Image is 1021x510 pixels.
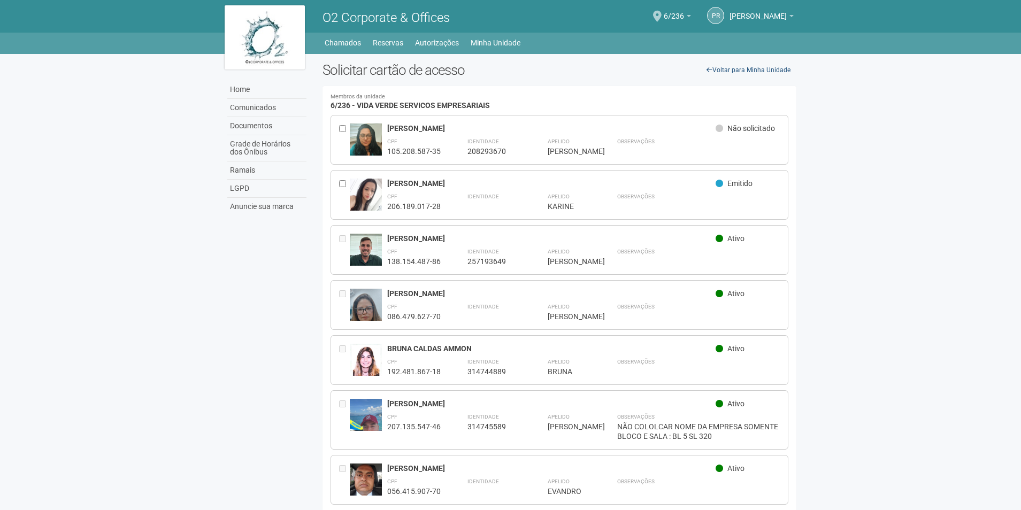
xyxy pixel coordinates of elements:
[727,464,744,473] span: Ativo
[387,123,716,133] div: [PERSON_NAME]
[548,202,590,211] div: KARINE
[225,5,305,69] img: logo.jpg
[548,138,570,144] strong: Apelido
[331,94,789,110] h4: 6/236 - VIDA VERDE SERVICOS EMPRESARIAIS
[325,35,361,50] a: Chamados
[730,2,787,20] span: PATRÍCIA REGINA COELHO DOS SANTOS
[467,422,521,431] div: 314745589
[471,35,520,50] a: Minha Unidade
[339,463,350,496] div: Entre em contato com a Aministração para solicitar o cancelamento ou 2a via
[227,180,306,198] a: LGPD
[707,7,724,24] a: PR
[727,289,744,298] span: Ativo
[387,463,716,473] div: [PERSON_NAME]
[617,194,655,199] strong: Observações
[727,344,744,353] span: Ativo
[350,344,382,381] img: user.jpg
[548,422,590,431] div: [PERSON_NAME]
[387,344,716,353] div: BRUNA CALDAS AMMON
[467,146,521,156] div: 208293670
[227,117,306,135] a: Documentos
[467,138,499,144] strong: Identidade
[727,124,775,133] span: Não solicitado
[701,62,796,78] a: Voltar para Minha Unidade
[227,135,306,161] a: Grade de Horários dos Ônibus
[227,81,306,99] a: Home
[387,399,716,408] div: [PERSON_NAME]
[387,304,397,310] strong: CPF
[323,62,797,78] h2: Solicitar cartão de acesso
[467,414,499,420] strong: Identidade
[387,422,441,431] div: 207.135.547-46
[548,478,570,484] strong: Apelido
[548,146,590,156] div: [PERSON_NAME]
[339,289,350,321] div: Entre em contato com a Aministração para solicitar o cancelamento ou 2a via
[548,312,590,321] div: [PERSON_NAME]
[339,234,350,266] div: Entre em contato com a Aministração para solicitar o cancelamento ou 2a via
[727,179,753,188] span: Emitido
[350,234,382,276] img: user.jpg
[617,304,655,310] strong: Observações
[387,367,441,376] div: 192.481.867-18
[467,249,499,254] strong: Identidade
[727,234,744,243] span: Ativo
[467,304,499,310] strong: Identidade
[548,359,570,365] strong: Apelido
[387,179,716,188] div: [PERSON_NAME]
[730,13,794,22] a: [PERSON_NAME]
[350,463,382,499] img: user.jpg
[467,478,499,484] strong: Identidade
[387,486,441,496] div: 056.415.907-70
[617,359,655,365] strong: Observações
[727,399,744,408] span: Ativo
[387,478,397,484] strong: CPF
[664,13,691,22] a: 6/236
[387,359,397,365] strong: CPF
[548,194,570,199] strong: Apelido
[617,249,655,254] strong: Observações
[227,161,306,180] a: Ramais
[548,414,570,420] strong: Apelido
[617,138,655,144] strong: Observações
[467,367,521,376] div: 314744889
[387,146,441,156] div: 105.208.587-35
[548,367,590,376] div: BRUNA
[387,138,397,144] strong: CPF
[617,422,780,441] div: NÃO COLOLCAR NOME DA EMPRESA SOMENTE BLOCO E SALA : BL 5 SL 320
[664,2,684,20] span: 6/236
[467,194,499,199] strong: Identidade
[387,289,716,298] div: [PERSON_NAME]
[387,234,716,243] div: [PERSON_NAME]
[350,123,382,166] img: user.jpg
[548,304,570,310] strong: Apelido
[350,289,382,346] img: user.jpg
[548,486,590,496] div: EVANDRO
[339,344,350,376] div: Entre em contato com a Aministração para solicitar o cancelamento ou 2a via
[350,399,382,456] img: user.jpg
[387,249,397,254] strong: CPF
[387,202,441,211] div: 206.189.017-28
[467,257,521,266] div: 257193649
[467,359,499,365] strong: Identidade
[339,399,350,441] div: Entre em contato com a Aministração para solicitar o cancelamento ou 2a via
[323,10,450,25] span: O2 Corporate & Offices
[387,312,441,321] div: 086.479.627-70
[373,35,403,50] a: Reservas
[617,478,655,484] strong: Observações
[548,249,570,254] strong: Apelido
[350,179,382,221] img: user.jpg
[415,35,459,50] a: Autorizações
[331,94,789,100] small: Membros da unidade
[617,414,655,420] strong: Observações
[227,198,306,215] a: Anuncie sua marca
[548,257,590,266] div: [PERSON_NAME]
[227,99,306,117] a: Comunicados
[387,414,397,420] strong: CPF
[387,194,397,199] strong: CPF
[387,257,441,266] div: 138.154.487-86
